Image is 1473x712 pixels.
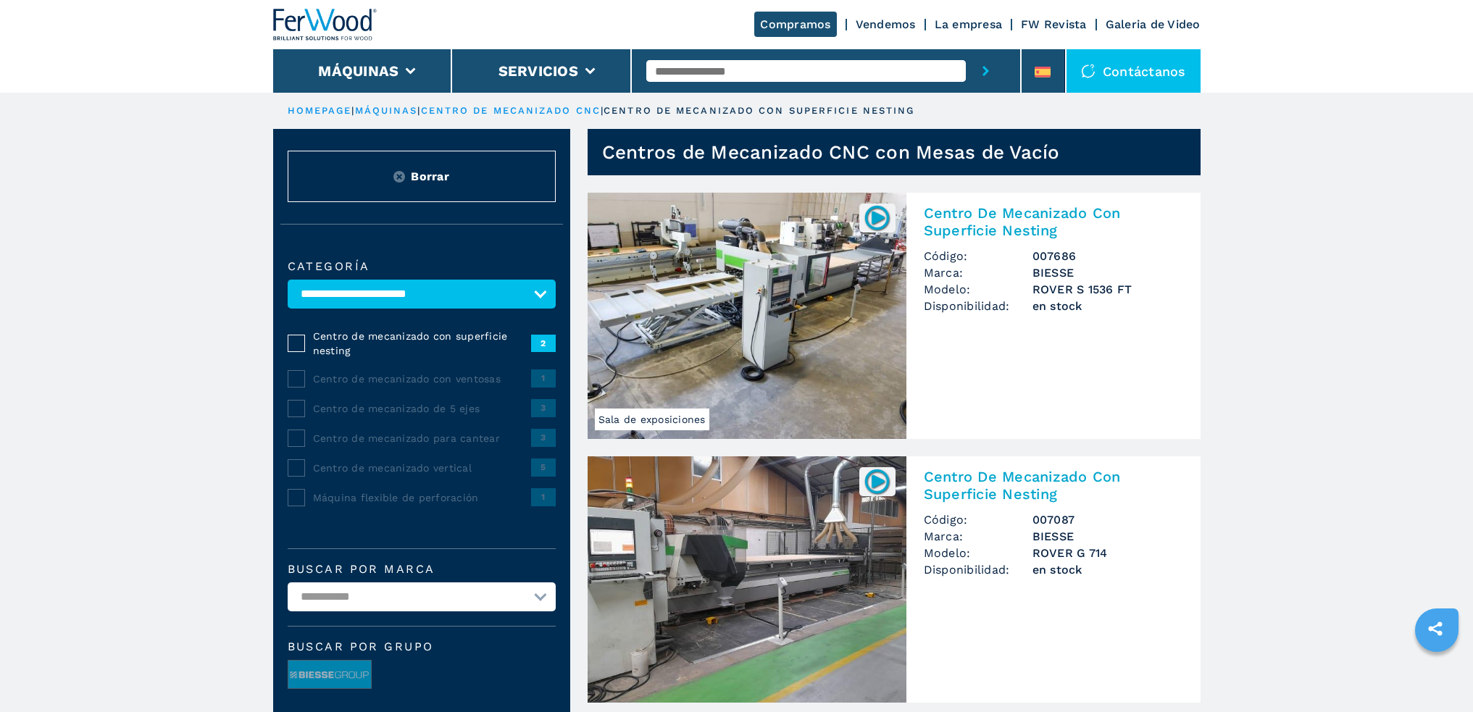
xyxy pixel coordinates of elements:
[863,204,891,232] img: 007686
[273,9,377,41] img: Ferwood
[966,49,1006,93] button: submit-button
[313,329,531,358] span: Centro de mecanizado con superficie nesting
[393,171,405,183] img: Reset
[602,141,1060,164] h1: Centros de Mecanizado CNC con Mesas de Vacío
[288,641,556,653] span: Buscar por grupo
[604,104,914,117] p: centro de mecanizado con superficie nesting
[588,193,906,439] img: Centro De Mecanizado Con Superficie Nesting BIESSE ROVER S 1536 FT
[313,431,531,445] span: Centro de mecanizado para cantear
[1032,528,1183,545] h3: BIESSE
[313,461,531,475] span: Centro de mecanizado vertical
[531,429,556,446] span: 3
[411,168,449,185] span: Borrar
[531,488,556,506] span: 1
[1032,298,1183,314] span: en stock
[288,661,371,690] img: image
[498,62,578,80] button: Servicios
[1067,49,1201,93] div: Contáctanos
[935,17,1003,31] a: La empresa
[924,298,1032,314] span: Disponibilidad:
[924,281,1032,298] span: Modelo:
[863,467,891,495] img: 007087
[288,105,352,116] a: HOMEPAGE
[421,105,601,116] a: centro de mecanizado cnc
[531,399,556,416] span: 3
[1032,248,1183,264] h3: 007686
[588,193,1201,439] a: Centro De Mecanizado Con Superficie Nesting BIESSE ROVER S 1536 FTSala de exposiciones007686Centr...
[1021,17,1087,31] a: FW Revista
[924,561,1032,578] span: Disponibilidad:
[924,468,1183,503] h2: Centro De Mecanizado Con Superficie Nesting
[595,409,709,430] span: Sala de exposiciones
[601,105,604,116] span: |
[318,62,398,80] button: Máquinas
[924,545,1032,561] span: Modelo:
[924,528,1032,545] span: Marca:
[588,456,1201,703] a: Centro De Mecanizado Con Superficie Nesting BIESSE ROVER G 714007087Centro De Mecanizado Con Supe...
[754,12,836,37] a: Compramos
[1032,281,1183,298] h3: ROVER S 1536 FT
[288,151,556,202] button: ResetBorrar
[417,105,420,116] span: |
[288,564,556,575] label: Buscar por marca
[355,105,418,116] a: máquinas
[1032,561,1183,578] span: en stock
[924,264,1032,281] span: Marca:
[288,261,556,272] label: categoría
[351,105,354,116] span: |
[856,17,916,31] a: Vendemos
[531,369,556,387] span: 1
[1032,511,1183,528] h3: 007087
[313,490,531,505] span: Máquina flexible de perforación
[1411,647,1462,701] iframe: Chat
[924,248,1032,264] span: Código:
[313,372,531,386] span: Centro de mecanizado con ventosas
[924,511,1032,528] span: Código:
[1081,64,1096,78] img: Contáctanos
[1417,611,1453,647] a: sharethis
[531,335,556,352] span: 2
[924,204,1183,239] h2: Centro De Mecanizado Con Superficie Nesting
[1106,17,1201,31] a: Galeria de Video
[588,456,906,703] img: Centro De Mecanizado Con Superficie Nesting BIESSE ROVER G 714
[1032,545,1183,561] h3: ROVER G 714
[1032,264,1183,281] h3: BIESSE
[313,401,531,416] span: Centro de mecanizado de 5 ejes
[531,458,556,476] span: 5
